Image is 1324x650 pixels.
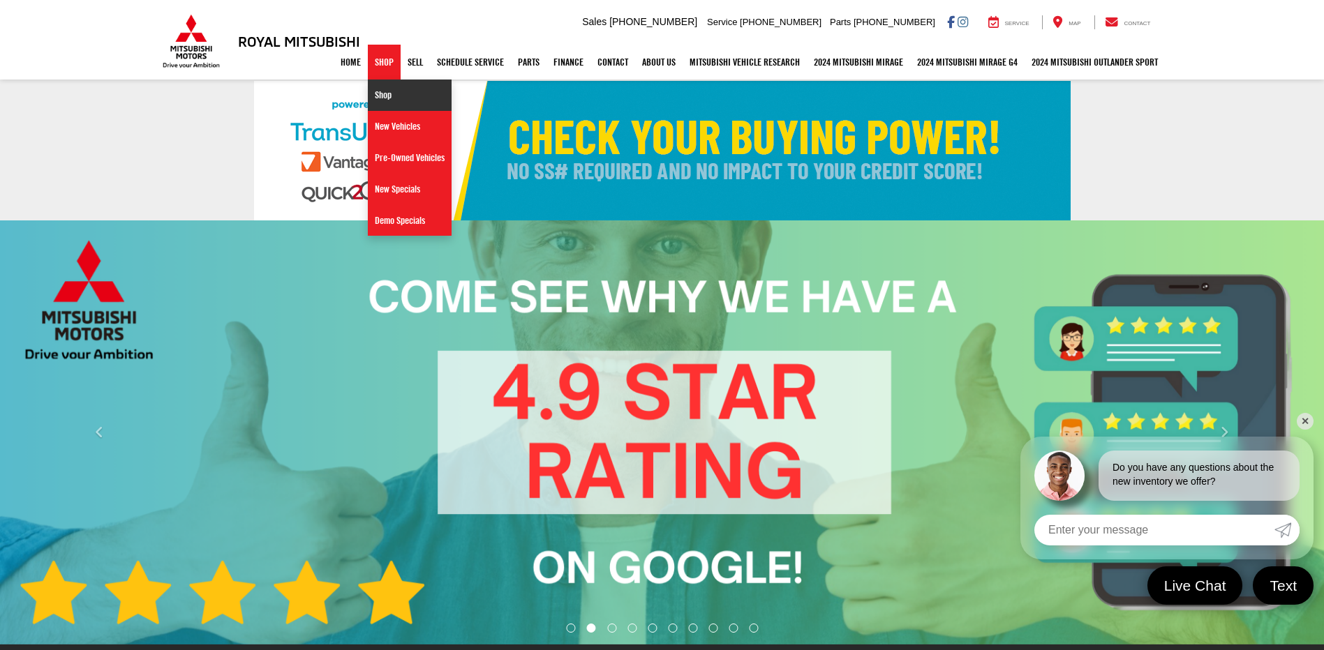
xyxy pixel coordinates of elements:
li: Go to slide number 10. [749,623,758,633]
a: Mitsubishi Vehicle Research [683,45,807,80]
a: 2024 Mitsubishi Mirage [807,45,910,80]
a: New Specials [368,174,452,205]
span: [PHONE_NUMBER] [609,16,697,27]
a: 2024 Mitsubishi Outlander SPORT [1025,45,1165,80]
input: Enter your message [1034,515,1274,545]
a: Shop [368,80,452,111]
a: 2024 Mitsubishi Mirage G4 [910,45,1025,80]
li: Go to slide number 3. [608,623,617,633]
a: Pre-Owned Vehicles [368,142,452,174]
li: Go to slide number 6. [668,623,677,633]
a: Finance [546,45,590,80]
a: Service [978,15,1040,29]
img: Check Your Buying Power [254,81,1071,220]
a: Schedule Service: Opens in a new tab [430,45,511,80]
a: Sell [401,45,430,80]
a: New Vehicles [368,111,452,142]
span: Contact [1124,20,1150,27]
li: Go to slide number 4. [628,623,637,633]
a: Facebook: Click to visit our Facebook page [947,16,955,27]
a: Contact [1094,15,1161,29]
li: Go to slide number 8. [708,623,717,633]
a: About Us [635,45,683,80]
a: Map [1042,15,1091,29]
span: Service [707,17,737,27]
span: Service [1005,20,1029,27]
li: Go to slide number 2. [587,623,596,633]
span: Live Chat [1157,576,1233,595]
a: Parts: Opens in a new tab [511,45,546,80]
li: Go to slide number 1. [566,623,575,633]
img: Mitsubishi [160,14,223,68]
a: Submit [1274,515,1300,545]
button: Click to view next picture. [1125,248,1324,617]
li: Go to slide number 9. [729,623,738,633]
span: [PHONE_NUMBER] [854,17,935,27]
li: Go to slide number 5. [648,623,657,633]
a: Live Chat [1147,566,1243,605]
li: Go to slide number 7. [688,623,697,633]
a: Shop [368,45,401,80]
a: Contact [590,45,635,80]
h3: Royal Mitsubishi [238,33,360,49]
a: Home [334,45,368,80]
span: Text [1263,576,1304,595]
div: Do you have any questions about the new inventory we offer? [1099,451,1300,501]
span: [PHONE_NUMBER] [740,17,821,27]
span: Parts [830,17,851,27]
span: Sales [582,16,607,27]
span: Map [1069,20,1080,27]
img: Agent profile photo [1034,451,1085,501]
a: Text [1253,566,1314,605]
a: Demo Specials [368,205,452,236]
a: Instagram: Click to visit our Instagram page [958,16,968,27]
